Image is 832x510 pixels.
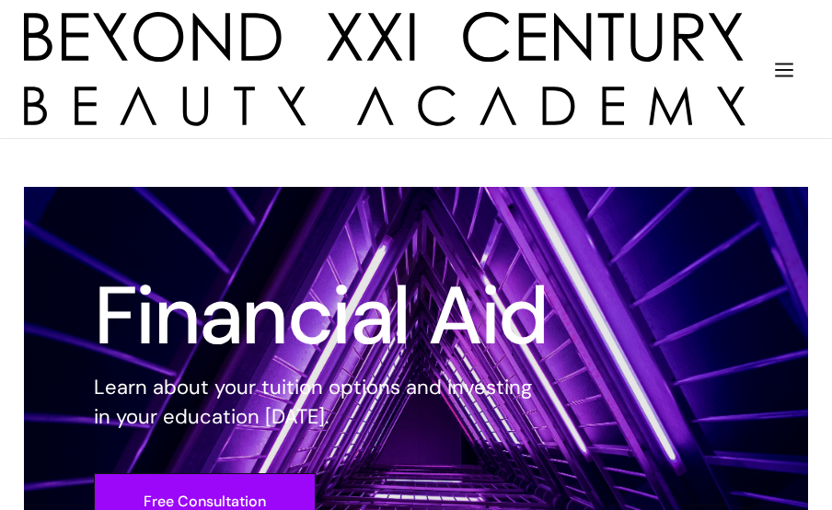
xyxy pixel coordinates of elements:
p: Learn about your tuition options and investing in your education [DATE]. [94,373,549,432]
img: beyond 21st century beauty academy logo [24,12,745,126]
div: menu [760,44,808,94]
a: home [24,12,745,126]
h1: Financial Aid [94,283,549,349]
